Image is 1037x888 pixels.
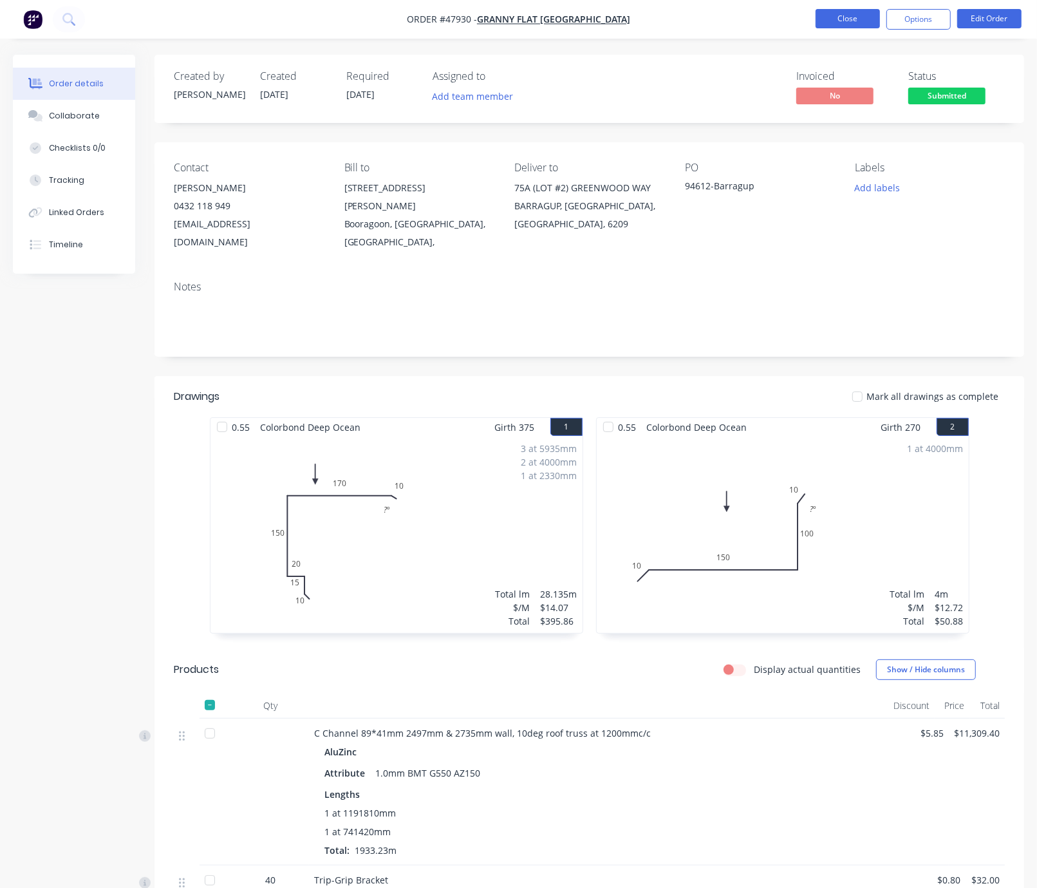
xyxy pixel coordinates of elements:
[174,662,219,677] div: Products
[920,726,944,740] span: $5.85
[49,142,106,154] div: Checklists 0/0
[957,9,1022,28] button: Edit Order
[49,110,100,122] div: Collaborate
[314,727,651,739] span: C Channel 89*41mm 2497mm & 2735mm wall, 10deg roof truss at 1200mmc/c
[866,390,998,403] span: Mark all drawings as complete
[324,742,362,761] div: AluZinc
[881,418,921,437] span: Girth 270
[613,418,642,437] span: 0.55
[174,70,245,82] div: Created by
[970,693,1005,719] div: Total
[174,389,220,404] div: Drawings
[908,70,1005,82] div: Status
[344,179,494,215] div: [STREET_ADDRESS][PERSON_NAME]
[848,179,907,196] button: Add labels
[232,693,309,719] div: Qty
[346,88,375,100] span: [DATE]
[541,587,577,601] div: 28.135m
[49,175,84,186] div: Tracking
[407,14,477,26] span: Order #47930 -
[796,70,893,82] div: Invoiced
[174,197,324,215] div: 0432 118 949
[13,164,135,196] button: Tracking
[908,88,986,104] span: Submitted
[855,162,1005,174] div: Labels
[937,418,969,436] button: 2
[754,663,861,676] label: Display actual quantities
[496,614,530,628] div: Total
[13,132,135,164] button: Checklists 0/0
[370,764,485,782] div: 1.0mm BMT G550 AZ150
[550,418,583,436] button: 1
[324,788,360,801] span: Lengths
[935,601,964,614] div: $12.72
[886,9,951,30] button: Options
[876,659,976,680] button: Show / Hide columns
[256,418,366,437] span: Colorbond Deep Ocean
[49,78,104,90] div: Order details
[13,196,135,229] button: Linked Orders
[521,442,577,455] div: 3 at 5935mm
[597,437,969,633] div: 01015010010?º1 at 4000mmTotal lm$/MTotal4m$12.72$50.88
[932,873,960,887] span: $0.80
[890,601,925,614] div: $/M
[49,239,83,250] div: Timeline
[344,215,494,251] div: Booragoon, [GEOGRAPHIC_DATA], [GEOGRAPHIC_DATA],
[346,70,417,82] div: Required
[13,229,135,261] button: Timeline
[23,10,42,29] img: Factory
[260,88,288,100] span: [DATE]
[227,418,256,437] span: 0.55
[514,179,664,197] div: 75A (LOT #2) GREENWOOD WAY
[890,587,925,601] div: Total lm
[541,601,577,614] div: $14.07
[324,844,350,856] span: Total:
[174,179,324,197] div: [PERSON_NAME]
[888,693,935,719] div: Discount
[13,68,135,100] button: Order details
[685,179,835,197] div: 94612-Barragup
[908,442,964,455] div: 1 at 4000mm
[971,873,1000,887] span: $32.00
[521,469,577,482] div: 1 at 2330mm
[541,614,577,628] div: $395.86
[496,601,530,614] div: $/M
[344,162,494,174] div: Bill to
[685,162,835,174] div: PO
[344,179,494,251] div: [STREET_ADDRESS][PERSON_NAME]Booragoon, [GEOGRAPHIC_DATA], [GEOGRAPHIC_DATA],
[265,873,276,887] span: 40
[13,100,135,132] button: Collaborate
[174,281,1005,293] div: Notes
[514,179,664,233] div: 75A (LOT #2) GREENWOOD WAYBARRAGUP, [GEOGRAPHIC_DATA], [GEOGRAPHIC_DATA], 6209
[174,88,245,101] div: [PERSON_NAME]
[514,197,664,233] div: BARRAGUP, [GEOGRAPHIC_DATA], [GEOGRAPHIC_DATA], 6209
[350,844,402,856] span: 1933.23m
[477,14,630,26] a: Granny Flat [GEOGRAPHIC_DATA]
[324,764,370,782] div: Attribute
[324,825,391,838] span: 1 at 741420mm
[433,70,561,82] div: Assigned to
[324,806,396,820] span: 1 at 1191810mm
[260,70,331,82] div: Created
[433,88,520,105] button: Add team member
[495,418,535,437] span: Girth 375
[210,437,583,633] div: 010152015017010?º3 at 5935mm2 at 4000mm1 at 2330mmTotal lm$/MTotal28.135m$14.07$395.86
[816,9,880,28] button: Close
[49,207,104,218] div: Linked Orders
[174,162,324,174] div: Contact
[935,693,970,719] div: Price
[425,88,520,105] button: Add team member
[642,418,752,437] span: Colorbond Deep Ocean
[908,88,986,107] button: Submitted
[314,874,388,886] span: Trip-Grip Bracket
[514,162,664,174] div: Deliver to
[935,614,964,628] div: $50.88
[521,455,577,469] div: 2 at 4000mm
[935,587,964,601] div: 4m
[796,88,874,104] span: No
[174,179,324,251] div: [PERSON_NAME]0432 118 949[EMAIL_ADDRESS][DOMAIN_NAME]
[954,726,1000,740] span: $11,309.40
[890,614,925,628] div: Total
[496,587,530,601] div: Total lm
